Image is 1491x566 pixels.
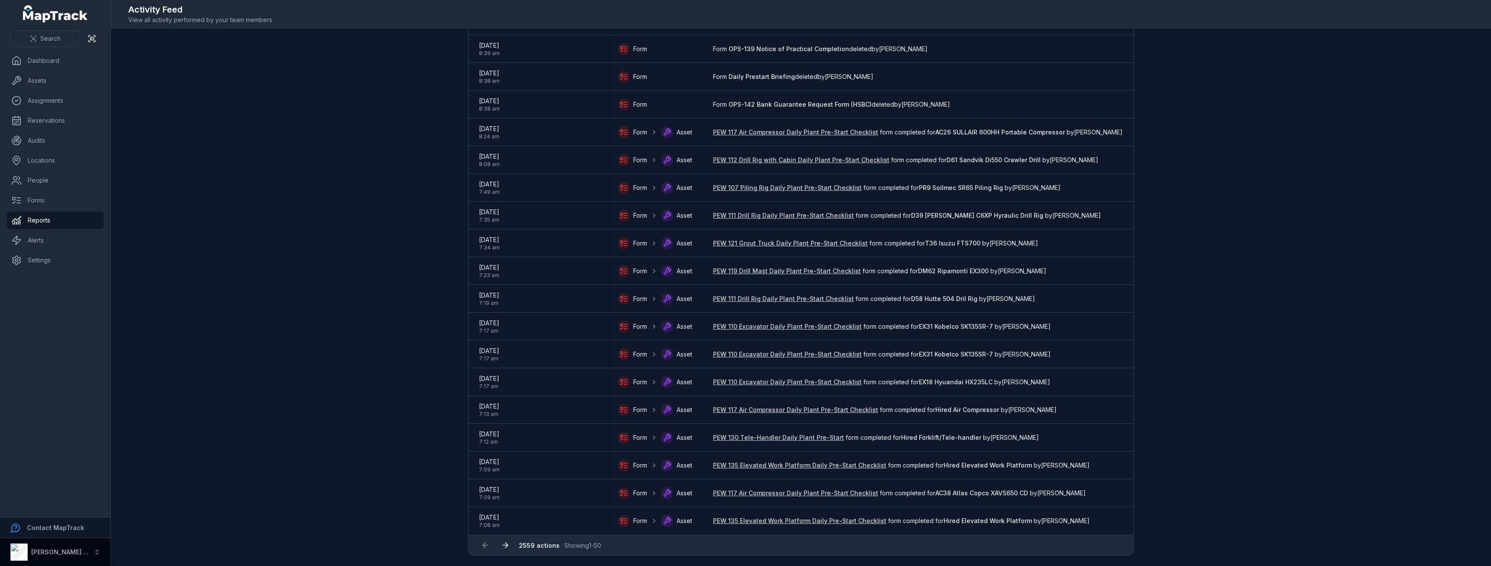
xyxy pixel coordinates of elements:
[677,294,692,303] span: Asset
[947,156,1041,164] span: D61 Sandvik Di550 Crawler Drill
[479,272,499,279] span: 7:23 am
[479,263,499,279] time: 9/10/2025, 7:23:12 AM
[633,294,647,303] span: Form
[713,489,1086,497] span: form completed for by [PERSON_NAME]
[677,350,692,359] span: Asset
[519,542,560,549] strong: 2559 actions
[713,100,950,109] span: Form deleted by [PERSON_NAME]
[479,236,500,251] time: 9/10/2025, 7:34:33 AM
[713,267,1046,275] span: form completed for by [PERSON_NAME]
[633,433,647,442] span: Form
[713,433,844,442] a: PEW 130 Tele-Handler Daily Plant Pre-Start
[479,458,500,466] span: [DATE]
[713,128,878,137] a: PEW 117 Air Compressor Daily Plant Pre-Start Checklist
[713,461,886,470] a: PEW 135 Elevated Work Platform Daily Pre-Start Checklist
[713,433,1039,442] span: form completed for by [PERSON_NAME]
[519,542,601,549] span: · Showing 1 - 50
[713,350,1051,359] span: form completed for by [PERSON_NAME]
[713,128,1123,137] span: form completed for by [PERSON_NAME]
[713,322,1051,331] span: form completed for by [PERSON_NAME]
[633,156,647,164] span: Form
[729,101,872,108] span: OPS-142 Bank Guarantee Request Form (HSBC)
[479,458,500,473] time: 9/10/2025, 7:09:43 AM
[677,322,692,331] span: Asset
[677,267,692,275] span: Asset
[677,239,692,248] span: Asset
[919,184,1003,191] span: PR9 Soilmec SR65 Piling Rig
[479,355,499,362] span: 7:17 am
[7,72,104,89] a: Assets
[633,100,647,109] span: Form
[479,494,500,501] span: 7:09 am
[633,517,647,525] span: Form
[7,152,104,169] a: Locations
[677,406,692,414] span: Asset
[713,156,1098,164] span: form completed for by [PERSON_NAME]
[7,52,104,69] a: Dashboard
[633,461,647,470] span: Form
[479,485,500,501] time: 9/10/2025, 7:09:32 AM
[479,300,499,307] span: 7:19 am
[128,3,273,16] h2: Activity Feed
[935,128,1065,136] span: AC26 SULLAIR 600HH Portable Compressor
[479,152,500,161] span: [DATE]
[479,69,500,78] span: [DATE]
[479,291,499,300] span: [DATE]
[729,45,849,52] span: OPS-139 Notice of Practical Completion
[479,152,500,168] time: 9/10/2025, 8:08:42 AM
[713,378,862,386] a: PEW 110 Excavator Daily Plant Pre-Start Checklist
[479,430,499,445] time: 9/10/2025, 7:12:44 AM
[633,406,647,414] span: Form
[713,183,862,192] a: PEW 107 Piling Rig Daily Plant Pre-Start Checklist
[713,406,1057,414] span: form completed for by [PERSON_NAME]
[713,461,1090,470] span: form completed for by [PERSON_NAME]
[7,232,104,249] a: Alerts
[713,406,878,414] a: PEW 117 Air Compressor Daily Plant Pre-Start Checklist
[479,374,499,390] time: 9/10/2025, 7:17:07 AM
[479,430,499,438] span: [DATE]
[633,45,647,53] span: Form
[479,522,500,529] span: 7:08 am
[479,97,500,112] time: 9/10/2025, 8:38:18 AM
[479,180,500,196] time: 9/10/2025, 7:49:58 AM
[919,378,993,386] span: EX18 Hyuandai HX235LC
[479,41,500,57] time: 9/10/2025, 8:39:05 AM
[479,161,500,168] span: 8:08 am
[479,69,500,85] time: 9/10/2025, 8:38:56 AM
[677,156,692,164] span: Asset
[479,236,500,244] span: [DATE]
[7,132,104,149] a: Audits
[677,461,692,470] span: Asset
[677,517,692,525] span: Asset
[479,319,499,327] span: [DATE]
[633,72,647,81] span: Form
[479,208,499,216] span: [DATE]
[633,322,647,331] span: Form
[479,180,500,189] span: [DATE]
[479,41,500,50] span: [DATE]
[713,183,1061,192] span: form completed for by [PERSON_NAME]
[713,45,928,53] span: Form deleted by [PERSON_NAME]
[479,513,500,529] time: 9/10/2025, 7:08:02 AM
[479,485,500,494] span: [DATE]
[919,350,993,358] span: EX31 Kobelco SK135SR-7
[633,489,647,497] span: Form
[677,128,692,137] span: Asset
[944,517,1032,524] span: Hired Elevated Work Platform
[479,513,500,522] span: [DATE]
[713,378,1050,386] span: form completed for by [PERSON_NAME]
[479,411,499,418] span: 7:13 am
[7,92,104,109] a: Assignments
[31,548,102,556] strong: [PERSON_NAME] Group
[713,294,1035,303] span: form completed for by [PERSON_NAME]
[27,524,84,531] strong: Contact MapTrack
[713,72,873,81] span: Form deleted by [PERSON_NAME]
[128,16,273,24] span: View all activity performed by your team members.
[911,212,1043,219] span: D39 [PERSON_NAME] C6XP Hyraulic Drill Rig
[677,183,692,192] span: Asset
[479,244,500,251] span: 7:34 am
[479,208,499,223] time: 9/10/2025, 7:35:40 AM
[479,291,499,307] time: 9/10/2025, 7:19:44 AM
[479,319,499,334] time: 9/10/2025, 7:17:58 AM
[713,350,862,359] a: PEW 110 Excavator Daily Plant Pre-Start Checklist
